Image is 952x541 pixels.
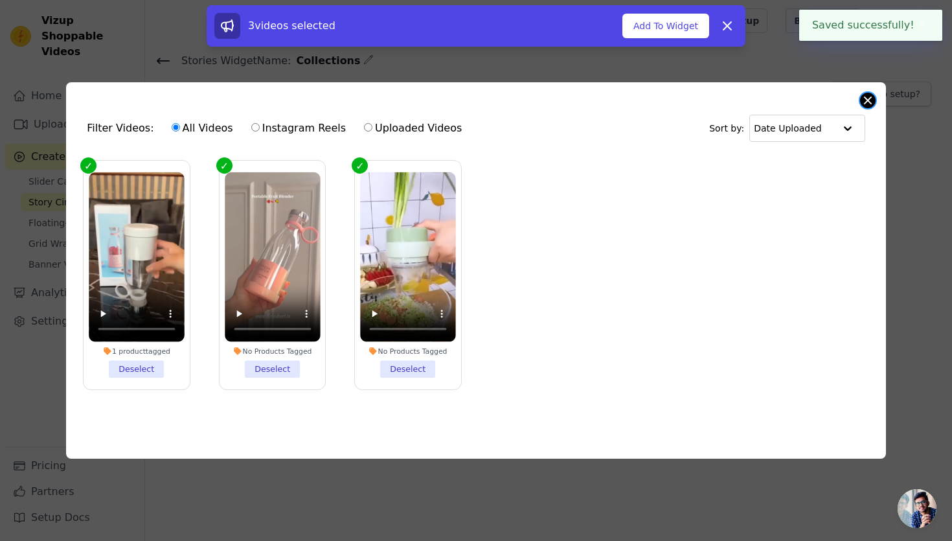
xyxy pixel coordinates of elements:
div: Filter Videos: [87,113,469,143]
label: Uploaded Videos [363,120,462,137]
button: Add To Widget [622,14,709,38]
label: Instagram Reels [251,120,346,137]
span: 3 videos selected [248,19,335,32]
label: All Videos [171,120,234,137]
div: No Products Tagged [225,347,320,356]
button: Close modal [860,93,876,108]
button: Close [914,17,929,33]
div: 1 product tagged [89,347,184,356]
div: Sort by: [709,115,865,142]
div: Saved successfully! [799,10,942,41]
div: No Products Tagged [361,347,456,356]
div: Open chat [898,489,936,528]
